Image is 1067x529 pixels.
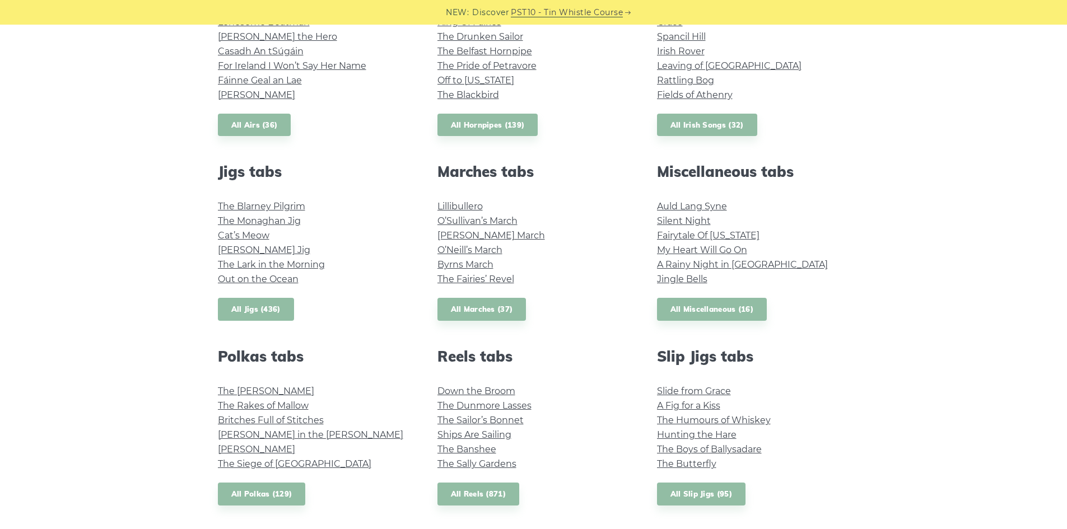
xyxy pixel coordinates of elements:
[218,386,314,396] a: The [PERSON_NAME]
[657,230,760,241] a: Fairytale Of [US_STATE]
[218,163,411,180] h2: Jigs tabs
[657,444,762,455] a: The Boys of Ballysadare
[437,245,502,255] a: O’Neill’s March
[657,46,705,57] a: Irish Rover
[218,17,310,27] a: Lonesome Boatman
[657,245,747,255] a: My Heart Will Go On
[218,201,305,212] a: The Blarney Pilgrim
[218,400,309,411] a: The Rakes of Mallow
[437,444,496,455] a: The Banshee
[437,31,523,42] a: The Drunken Sailor
[657,17,683,27] a: Grace
[657,400,720,411] a: A Fig for a Kiss
[218,259,325,270] a: The Lark in the Morning
[437,201,483,212] a: Lillibullero
[657,31,706,42] a: Spancil Hill
[218,444,295,455] a: [PERSON_NAME]
[472,6,509,19] span: Discover
[437,483,520,505] a: All Reels (871)
[657,458,716,469] a: The Butterfly
[437,75,514,86] a: Off to [US_STATE]
[657,90,733,100] a: Fields of Athenry
[657,429,737,440] a: Hunting the Hare
[657,75,714,86] a: Rattling Bog
[218,31,337,42] a: [PERSON_NAME] the Hero
[218,458,371,469] a: The Siege of [GEOGRAPHIC_DATA]
[657,415,771,425] a: The Humours of Whiskey
[218,415,324,425] a: Britches Full of Stitches
[437,386,515,396] a: Down the Broom
[437,400,532,411] a: The Dunmore Lasses
[218,348,411,365] h2: Polkas tabs
[218,114,291,137] a: All Airs (36)
[437,230,545,241] a: [PERSON_NAME] March
[437,163,630,180] h2: Marches tabs
[437,259,493,270] a: Byrns March
[657,298,767,321] a: All Miscellaneous (16)
[218,216,301,226] a: The Monaghan Jig
[218,298,294,321] a: All Jigs (436)
[437,60,537,71] a: The Pride of Petravore
[437,216,518,226] a: O’Sullivan’s March
[657,114,757,137] a: All Irish Songs (32)
[437,298,526,321] a: All Marches (37)
[511,6,623,19] a: PST10 - Tin Whistle Course
[437,46,532,57] a: The Belfast Hornpipe
[657,201,727,212] a: Auld Lang Syne
[218,60,366,71] a: For Ireland I Won’t Say Her Name
[437,90,499,100] a: The Blackbird
[437,429,511,440] a: Ships Are Sailing
[437,415,524,425] a: The Sailor’s Bonnet
[657,274,707,284] a: Jingle Bells
[218,46,304,57] a: Casadh An tSúgáin
[657,483,745,505] a: All Slip Jigs (95)
[437,114,538,137] a: All Hornpipes (139)
[446,6,469,19] span: NEW:
[437,17,501,27] a: King Of Fairies
[218,483,306,505] a: All Polkas (129)
[657,386,731,396] a: Slide from Grace
[218,429,403,440] a: [PERSON_NAME] in the [PERSON_NAME]
[437,348,630,365] h2: Reels tabs
[657,216,711,226] a: Silent Night
[657,348,850,365] h2: Slip Jigs tabs
[657,163,850,180] h2: Miscellaneous tabs
[437,274,514,284] a: The Fairies’ Revel
[437,458,516,469] a: The Sally Gardens
[218,245,310,255] a: [PERSON_NAME] Jig
[218,274,299,284] a: Out on the Ocean
[218,230,269,241] a: Cat’s Meow
[657,259,828,270] a: A Rainy Night in [GEOGRAPHIC_DATA]
[218,90,295,100] a: [PERSON_NAME]
[657,60,802,71] a: Leaving of [GEOGRAPHIC_DATA]
[218,75,302,86] a: Fáinne Geal an Lae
